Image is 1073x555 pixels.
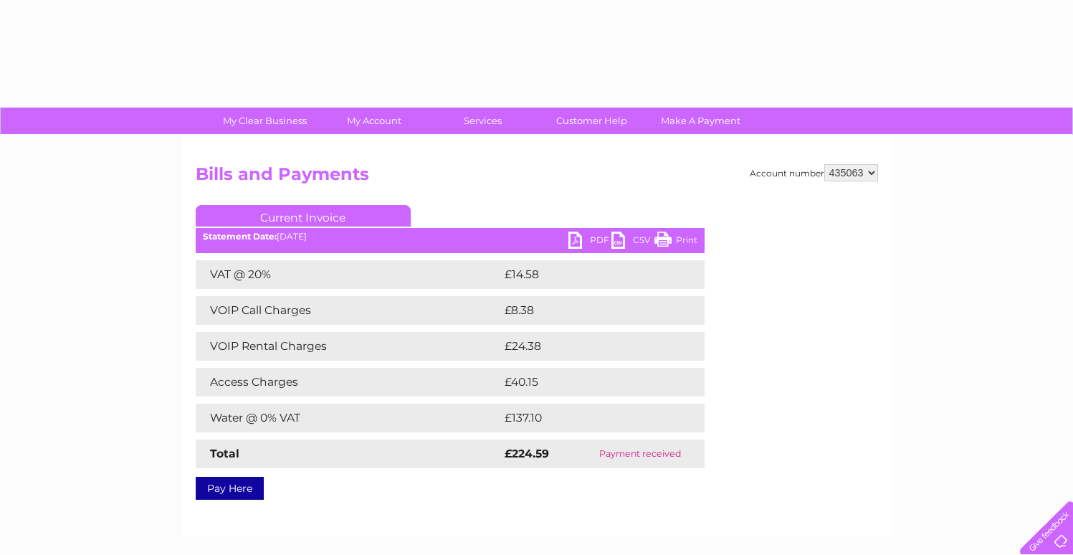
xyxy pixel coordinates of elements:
[576,440,705,468] td: Payment received
[654,232,697,252] a: Print
[206,108,324,134] a: My Clear Business
[196,332,501,361] td: VOIP Rental Charges
[501,260,674,289] td: £14.58
[424,108,542,134] a: Services
[533,108,651,134] a: Customer Help
[196,260,501,289] td: VAT @ 20%
[210,447,239,460] strong: Total
[568,232,611,252] a: PDF
[611,232,654,252] a: CSV
[196,368,501,397] td: Access Charges
[501,332,676,361] td: £24.38
[501,404,677,432] td: £137.10
[196,477,264,500] a: Pay Here
[196,205,411,227] a: Current Invoice
[196,164,878,191] h2: Bills and Payments
[750,164,878,181] div: Account number
[315,108,433,134] a: My Account
[505,447,549,460] strong: £224.59
[196,232,705,242] div: [DATE]
[196,404,501,432] td: Water @ 0% VAT
[196,296,501,325] td: VOIP Call Charges
[501,296,671,325] td: £8.38
[501,368,674,397] td: £40.15
[642,108,760,134] a: Make A Payment
[203,231,277,242] b: Statement Date:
